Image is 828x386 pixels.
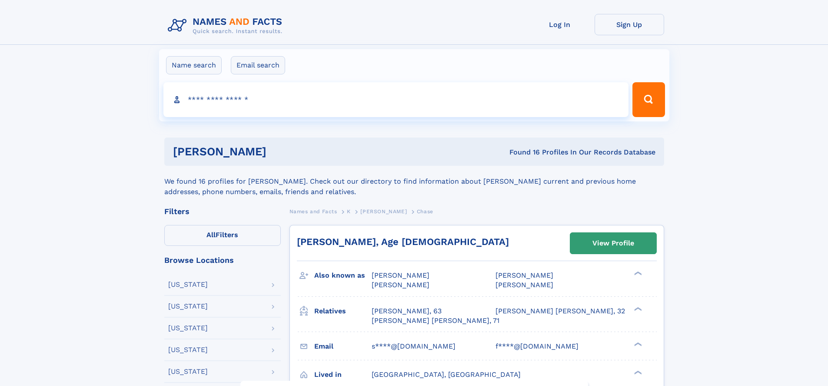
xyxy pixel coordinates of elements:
span: [PERSON_NAME] [360,208,407,215]
div: Browse Locations [164,256,281,264]
input: search input [163,82,629,117]
a: [PERSON_NAME] [PERSON_NAME], 32 [495,306,625,316]
div: ❯ [632,306,642,312]
a: K [347,206,351,217]
a: [PERSON_NAME], 63 [372,306,442,316]
div: ❯ [632,271,642,276]
div: [US_STATE] [168,281,208,288]
label: Email search [231,56,285,74]
div: Found 16 Profiles In Our Records Database [388,148,655,157]
div: We found 16 profiles for [PERSON_NAME]. Check out our directory to find information about [PERSON... [164,166,664,197]
label: Filters [164,225,281,246]
span: [PERSON_NAME] [372,281,429,289]
a: View Profile [570,233,656,254]
span: [PERSON_NAME] [495,271,553,279]
a: Sign Up [595,14,664,35]
div: Filters [164,208,281,215]
img: Logo Names and Facts [164,14,289,37]
div: View Profile [592,233,634,253]
span: [PERSON_NAME] [372,271,429,279]
a: [PERSON_NAME], Age [DEMOGRAPHIC_DATA] [297,236,509,247]
div: ❯ [632,369,642,375]
h3: Lived in [314,367,372,382]
h3: Relatives [314,304,372,319]
span: Chase [417,208,433,215]
div: [US_STATE] [168,346,208,353]
span: [PERSON_NAME] [495,281,553,289]
h3: Also known as [314,268,372,283]
button: Search Button [632,82,665,117]
span: [GEOGRAPHIC_DATA], [GEOGRAPHIC_DATA] [372,370,521,379]
a: [PERSON_NAME] [360,206,407,217]
div: [US_STATE] [168,303,208,310]
a: Log In [525,14,595,35]
a: Names and Facts [289,206,337,217]
span: K [347,208,351,215]
a: [PERSON_NAME] [PERSON_NAME], 71 [372,316,499,326]
span: All [206,231,216,239]
h1: [PERSON_NAME] [173,146,388,157]
h3: Email [314,339,372,354]
label: Name search [166,56,222,74]
div: ❯ [632,341,642,347]
div: [US_STATE] [168,368,208,375]
div: [US_STATE] [168,325,208,332]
